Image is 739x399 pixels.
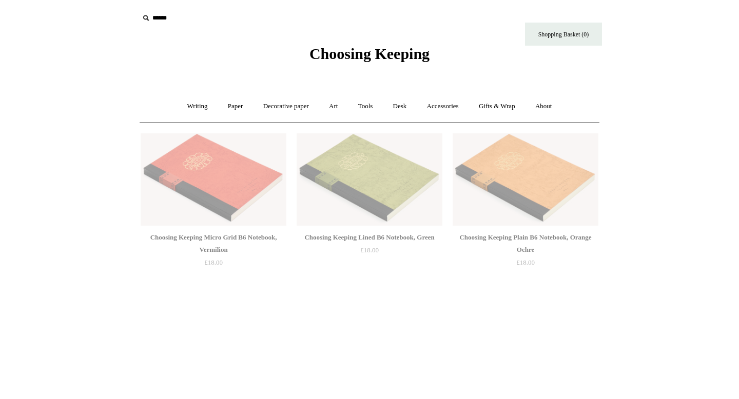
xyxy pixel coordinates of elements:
[141,133,286,226] a: Choosing Keeping Micro Grid B6 Notebook, Vermilion Choosing Keeping Micro Grid B6 Notebook, Vermi...
[320,93,347,120] a: Art
[455,231,596,256] div: Choosing Keeping Plain B6 Notebook, Orange Ochre
[141,231,286,273] a: Choosing Keeping Micro Grid B6 Notebook, Vermilion £18.00
[297,133,442,226] a: Choosing Keeping Lined B6 Notebook, Green Choosing Keeping Lined B6 Notebook, Green
[178,93,217,120] a: Writing
[299,231,440,244] div: Choosing Keeping Lined B6 Notebook, Green
[297,133,442,226] img: Choosing Keeping Lined B6 Notebook, Green
[360,246,379,254] span: £18.00
[525,23,602,46] a: Shopping Basket (0)
[254,93,318,120] a: Decorative paper
[516,258,535,266] span: £18.00
[143,231,284,256] div: Choosing Keeping Micro Grid B6 Notebook, Vermilion
[219,93,252,120] a: Paper
[453,133,598,226] img: Choosing Keeping Plain B6 Notebook, Orange Ochre
[384,93,416,120] a: Desk
[418,93,468,120] a: Accessories
[470,93,524,120] a: Gifts & Wrap
[204,258,223,266] span: £18.00
[141,133,286,226] img: Choosing Keeping Micro Grid B6 Notebook, Vermilion
[309,45,430,62] span: Choosing Keeping
[526,93,561,120] a: About
[297,231,442,273] a: Choosing Keeping Lined B6 Notebook, Green £18.00
[349,93,382,120] a: Tools
[453,133,598,226] a: Choosing Keeping Plain B6 Notebook, Orange Ochre Choosing Keeping Plain B6 Notebook, Orange Ochre
[309,53,430,61] a: Choosing Keeping
[453,231,598,273] a: Choosing Keeping Plain B6 Notebook, Orange Ochre £18.00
